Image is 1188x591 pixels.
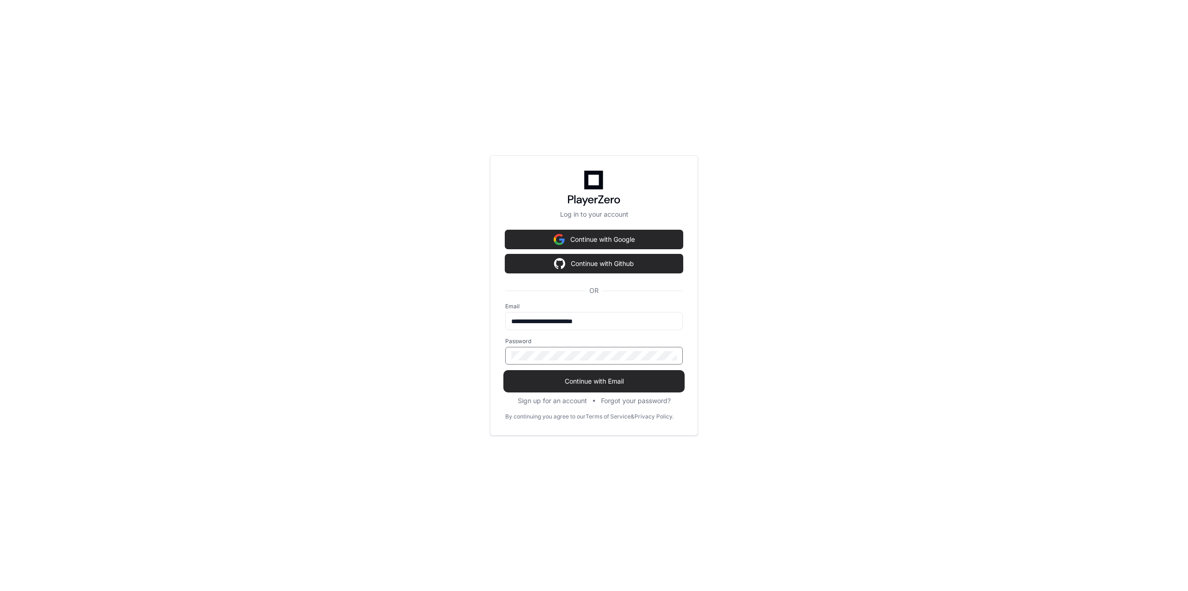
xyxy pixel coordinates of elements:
button: Sign up for an account [518,396,587,405]
button: Continue with Github [505,254,683,273]
span: OR [586,286,602,295]
button: Continue with Email [505,372,683,391]
div: By continuing you agree to our [505,413,586,420]
a: Terms of Service [586,413,631,420]
button: Forgot your password? [601,396,671,405]
label: Password [505,338,683,345]
div: & [631,413,634,420]
span: Continue with Email [505,377,683,386]
button: Continue with Google [505,230,683,249]
p: Log in to your account [505,210,683,219]
label: Email [505,303,683,310]
img: Sign in with google [554,254,565,273]
img: Sign in with google [554,230,565,249]
a: Privacy Policy. [634,413,673,420]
